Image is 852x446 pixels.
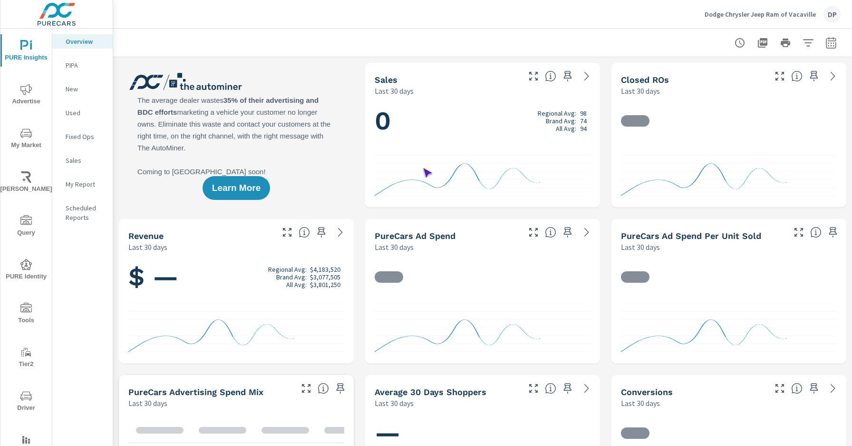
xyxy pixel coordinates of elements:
p: My Report [66,179,105,189]
div: Overview [52,34,113,49]
span: The number of dealer-specified goals completed by a visitor. [Source: This data is provided by th... [791,383,803,394]
button: Make Fullscreen [280,225,295,240]
p: Brand Avg: [546,117,576,125]
p: New [66,84,105,94]
h1: $ — [128,261,344,293]
span: This table looks at how you compare to the amount of budget you spend per channel as opposed to y... [318,383,329,394]
p: Last 30 days [128,397,167,409]
div: Fixed Ops [52,129,113,144]
h5: PureCars Advertising Spend Mix [128,387,263,397]
h5: PureCars Ad Spend Per Unit Sold [621,231,761,241]
span: Learn More [212,184,261,192]
button: Make Fullscreen [772,381,787,396]
span: Number of Repair Orders Closed by the selected dealership group over the selected time range. [So... [791,70,803,82]
span: Save this to your personalized report [314,225,329,240]
button: Make Fullscreen [791,225,806,240]
h5: Closed ROs [621,75,669,85]
button: Make Fullscreen [772,69,787,84]
h5: Conversions [621,387,673,397]
h5: Average 30 Days Shoppers [375,387,486,397]
div: DP [823,6,841,23]
span: Total sales revenue over the selected date range. [Source: This data is sourced from the dealer’s... [299,227,310,238]
button: "Export Report to PDF" [753,33,772,52]
p: Used [66,108,105,118]
p: All Avg: [286,281,307,288]
p: $4,183,520 [310,266,340,273]
span: Save this to your personalized report [806,381,822,396]
h5: PureCars Ad Spend [375,231,455,241]
p: Scheduled Reports [66,203,105,222]
p: Last 30 days [621,241,660,253]
a: See more details in report [579,225,594,240]
p: 74 [580,117,587,125]
div: Scheduled Reports [52,201,113,225]
a: See more details in report [825,381,841,396]
span: Save this to your personalized report [825,225,841,240]
p: Last 30 days [621,85,660,97]
p: Regional Avg: [268,266,307,273]
p: 94 [580,125,587,132]
p: Last 30 days [375,241,414,253]
span: Driver [3,390,49,414]
span: My Market [3,128,49,151]
p: Dodge Chrysler Jeep Ram of Vacaville [705,10,816,19]
span: Save this to your personalized report [806,69,822,84]
button: Learn More [203,176,270,200]
span: Number of vehicles sold by the dealership over the selected date range. [Source: This data is sou... [545,70,556,82]
p: $3,801,250 [310,281,340,288]
p: Last 30 days [375,85,414,97]
span: Average cost of advertising per each vehicle sold at the dealer over the selected date range. The... [810,227,822,238]
p: All Avg: [556,125,576,132]
p: Overview [66,37,105,46]
span: Total cost of media for all PureCars channels for the selected dealership group over the selected... [545,227,556,238]
span: PURE Identity [3,259,49,282]
button: Make Fullscreen [526,225,541,240]
span: Save this to your personalized report [560,225,575,240]
p: Sales [66,156,105,165]
a: See more details in report [825,69,841,84]
button: Print Report [776,33,795,52]
span: Advertise [3,84,49,107]
button: Apply Filters [799,33,818,52]
a: See more details in report [333,225,348,240]
h5: Sales [375,75,397,85]
span: Save this to your personalized report [560,381,575,396]
p: PIPA [66,60,105,70]
div: New [52,82,113,96]
div: Used [52,106,113,120]
span: A rolling 30 day total of daily Shoppers on the dealership website, averaged over the selected da... [545,383,556,394]
a: See more details in report [579,381,594,396]
p: Regional Avg: [538,109,576,117]
p: Last 30 days [128,241,167,253]
span: Tier2 [3,347,49,370]
button: Make Fullscreen [526,69,541,84]
h1: 0 [375,105,591,137]
span: Save this to your personalized report [560,69,575,84]
div: PIPA [52,58,113,72]
p: Last 30 days [375,397,414,409]
p: Fixed Ops [66,132,105,141]
div: My Report [52,177,113,191]
p: 98 [580,109,587,117]
span: Query [3,215,49,238]
span: PURE Insights [3,40,49,63]
button: Make Fullscreen [526,381,541,396]
p: Last 30 days [621,397,660,409]
span: Save this to your personalized report [333,381,348,396]
p: Brand Avg: [276,273,307,281]
span: [PERSON_NAME] [3,171,49,195]
p: $3,077,505 [310,273,340,281]
div: Sales [52,153,113,168]
h5: Revenue [128,231,164,241]
a: See more details in report [579,69,594,84]
button: Make Fullscreen [299,381,314,396]
button: Select Date Range [822,33,841,52]
span: Tools [3,303,49,326]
